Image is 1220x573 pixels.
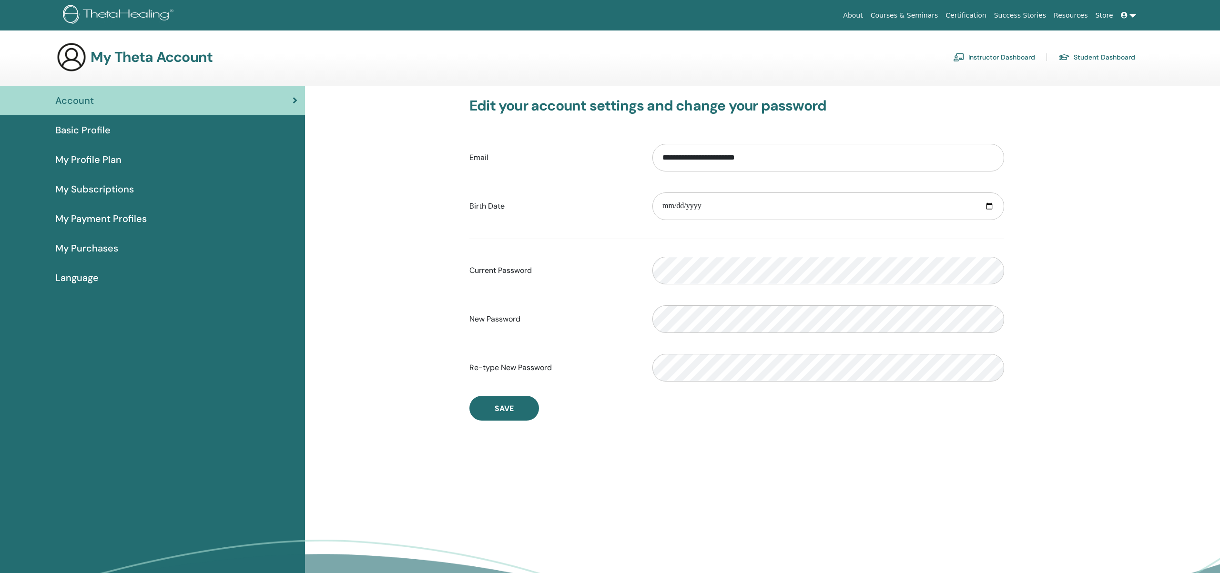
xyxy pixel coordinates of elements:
[462,197,645,215] label: Birth Date
[55,182,134,196] span: My Subscriptions
[1058,50,1135,65] a: Student Dashboard
[462,261,645,280] label: Current Password
[867,7,942,24] a: Courses & Seminars
[63,5,177,26] img: logo.png
[1050,7,1092,24] a: Resources
[55,271,99,285] span: Language
[942,7,990,24] a: Certification
[462,359,645,377] label: Re-type New Password
[1092,7,1117,24] a: Store
[55,152,122,167] span: My Profile Plan
[91,49,213,66] h3: My Theta Account
[55,93,94,108] span: Account
[55,123,111,137] span: Basic Profile
[469,396,539,421] button: Save
[469,97,1004,114] h3: Edit your account settings and change your password
[953,50,1035,65] a: Instructor Dashboard
[55,241,118,255] span: My Purchases
[990,7,1050,24] a: Success Stories
[55,211,147,226] span: My Payment Profiles
[462,310,645,328] label: New Password
[462,149,645,167] label: Email
[495,403,514,413] span: Save
[953,53,965,61] img: chalkboard-teacher.svg
[839,7,866,24] a: About
[1058,53,1070,61] img: graduation-cap.svg
[56,42,87,72] img: generic-user-icon.jpg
